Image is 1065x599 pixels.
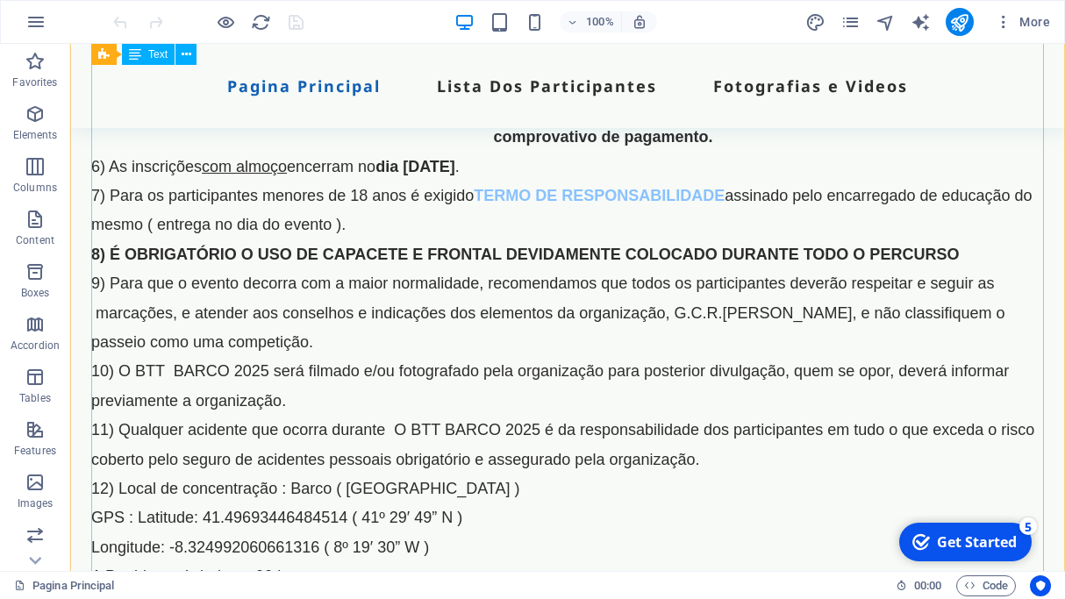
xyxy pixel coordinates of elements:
i: Publish [949,12,969,32]
button: More [988,8,1057,36]
p: Boxes [21,286,50,300]
i: Design (Ctrl+Alt+Y) [805,12,826,32]
p: Images [18,496,54,510]
i: Pages (Ctrl+Alt+S) [840,12,861,32]
div: Get Started 5 items remaining, 0% complete [10,7,142,46]
i: Reload page [251,12,271,32]
span: Code [964,575,1008,596]
p: Features [14,444,56,458]
button: text_generator [911,11,932,32]
p: Columns [13,181,57,195]
a: Click to cancel selection. Double-click to open Pages [14,575,115,596]
h6: Session time [896,575,942,596]
button: Code [956,575,1016,596]
div: 5 [130,2,147,19]
span: Text [148,49,168,60]
p: Favorites [12,75,57,89]
p: Accordion [11,339,60,353]
p: Slider [22,549,49,563]
button: pages [840,11,861,32]
div: Get Started [47,17,127,36]
button: design [805,11,826,32]
button: reload [250,11,271,32]
span: More [995,13,1050,31]
i: AI Writer [911,12,931,32]
button: 100% [560,11,622,32]
button: Usercentrics [1030,575,1051,596]
button: publish [946,8,974,36]
p: Tables [19,391,51,405]
i: Navigator [876,12,896,32]
p: Elements [13,128,58,142]
span: : [926,579,929,592]
button: navigator [876,11,897,32]
button: Click here to leave preview mode and continue editing [215,11,236,32]
span: 00 00 [914,575,941,596]
i: On resize automatically adjust zoom level to fit chosen device. [632,14,647,30]
p: Content [16,233,54,247]
h6: 100% [586,11,614,32]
